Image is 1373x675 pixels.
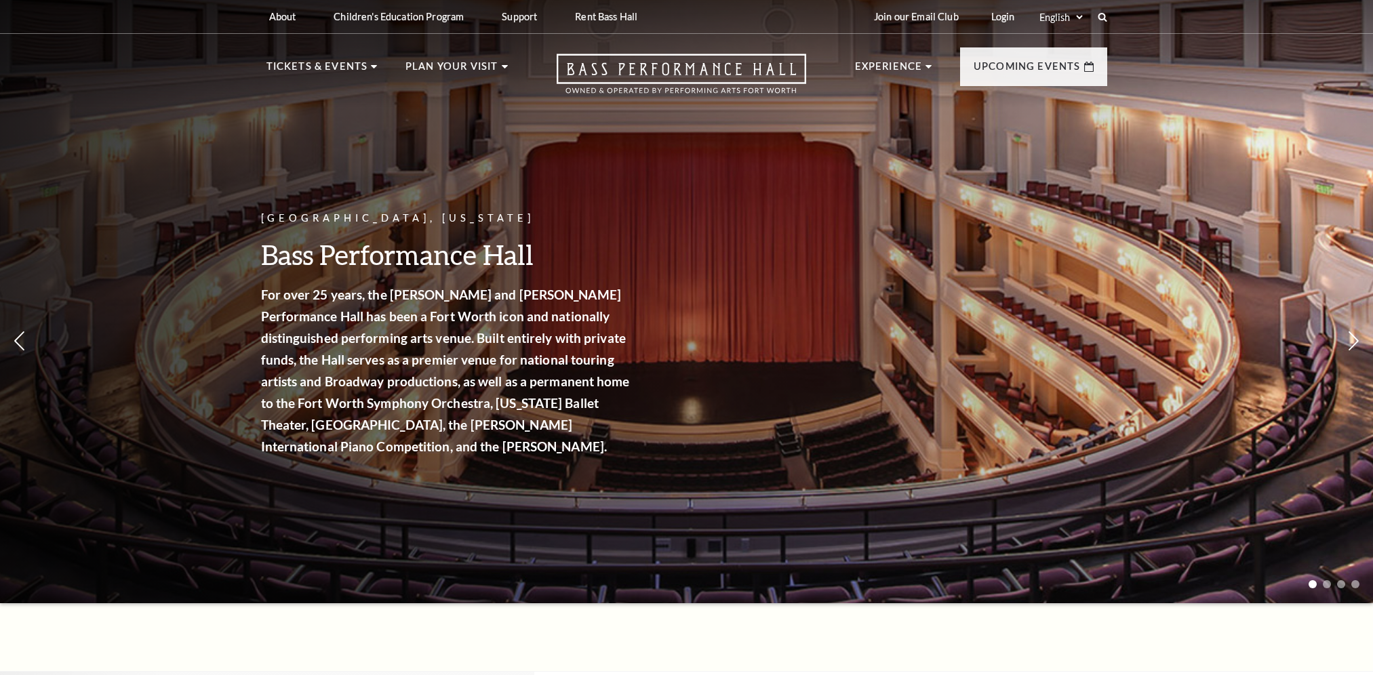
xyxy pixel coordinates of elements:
[261,237,634,272] h3: Bass Performance Hall
[974,58,1081,83] p: Upcoming Events
[405,58,498,83] p: Plan Your Visit
[575,11,637,22] p: Rent Bass Hall
[269,11,296,22] p: About
[502,11,537,22] p: Support
[261,287,630,454] strong: For over 25 years, the [PERSON_NAME] and [PERSON_NAME] Performance Hall has been a Fort Worth ico...
[1037,11,1085,24] select: Select:
[334,11,464,22] p: Children's Education Program
[261,210,634,227] p: [GEOGRAPHIC_DATA], [US_STATE]
[266,58,368,83] p: Tickets & Events
[855,58,923,83] p: Experience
